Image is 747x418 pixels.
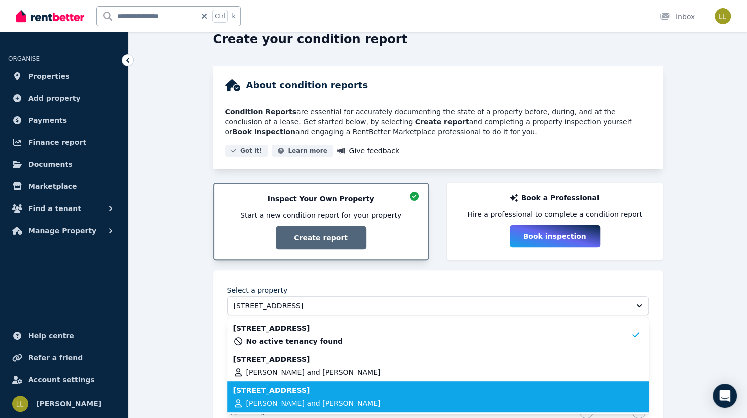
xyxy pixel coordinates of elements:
span: Ctrl [212,10,228,23]
span: Find a tenant [28,202,81,215]
button: [STREET_ADDRESS] [227,296,649,315]
span: [PERSON_NAME] and [PERSON_NAME] [246,398,381,408]
button: Book inspection [510,225,600,247]
a: Finance report [8,132,120,152]
img: Lillian Li [715,8,731,24]
span: [PERSON_NAME] [36,398,101,410]
strong: Condition Reports [225,108,296,116]
div: Open Intercom Messenger [713,384,737,408]
p: are essential for accurately documenting the state of a property before, during, and at the concl... [225,107,651,137]
span: Account settings [28,374,95,386]
a: Account settings [8,370,120,390]
span: Documents [28,158,73,170]
span: [STREET_ADDRESS] [233,323,310,333]
span: Payments [28,114,67,126]
a: Refer a friend [8,348,120,368]
a: Documents [8,154,120,174]
span: [STREET_ADDRESS] [233,385,310,395]
div: Inbox [660,12,695,22]
label: Select a property [227,286,288,294]
strong: Book inspection [232,128,295,136]
button: Find a tenant [8,198,120,219]
span: Help centre [28,330,74,342]
ul: [STREET_ADDRESS] [227,317,649,414]
span: k [232,12,235,20]
a: Marketplace [8,176,120,196]
span: Finance report [28,136,86,148]
button: Got it! [225,145,268,157]
span: Marketplace [28,180,77,192]
p: Inspect Your Own Property [268,194,374,204]
span: [PERSON_NAME] and [PERSON_NAME] [246,367,381,377]
a: Properties [8,66,120,86]
button: Learn more [272,145,333,157]
strong: Create report [415,118,469,126]
span: Manage Property [28,225,96,237]
h1: Create your condition report [213,31,407,47]
span: No active tenancy found [246,336,343,346]
p: Book a Professional [521,193,599,203]
a: Help centre [8,326,120,346]
span: Hire a professional to complete a condition report [467,209,642,219]
span: [STREET_ADDRESS] [234,301,628,311]
span: Properties [28,70,70,82]
a: Payments [8,110,120,130]
a: Give feedback [337,145,399,157]
img: Lillian Li [12,396,28,412]
span: [STREET_ADDRESS] [233,354,310,364]
button: Manage Property [8,221,120,241]
img: RentBetter [16,9,84,24]
span: Add property [28,92,81,104]
h2: About condition reports [246,78,368,92]
span: ORGANISE [8,55,40,62]
span: Refer a friend [28,352,83,364]
a: Add property [8,88,120,108]
span: Start a new condition report for your property [240,210,401,220]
